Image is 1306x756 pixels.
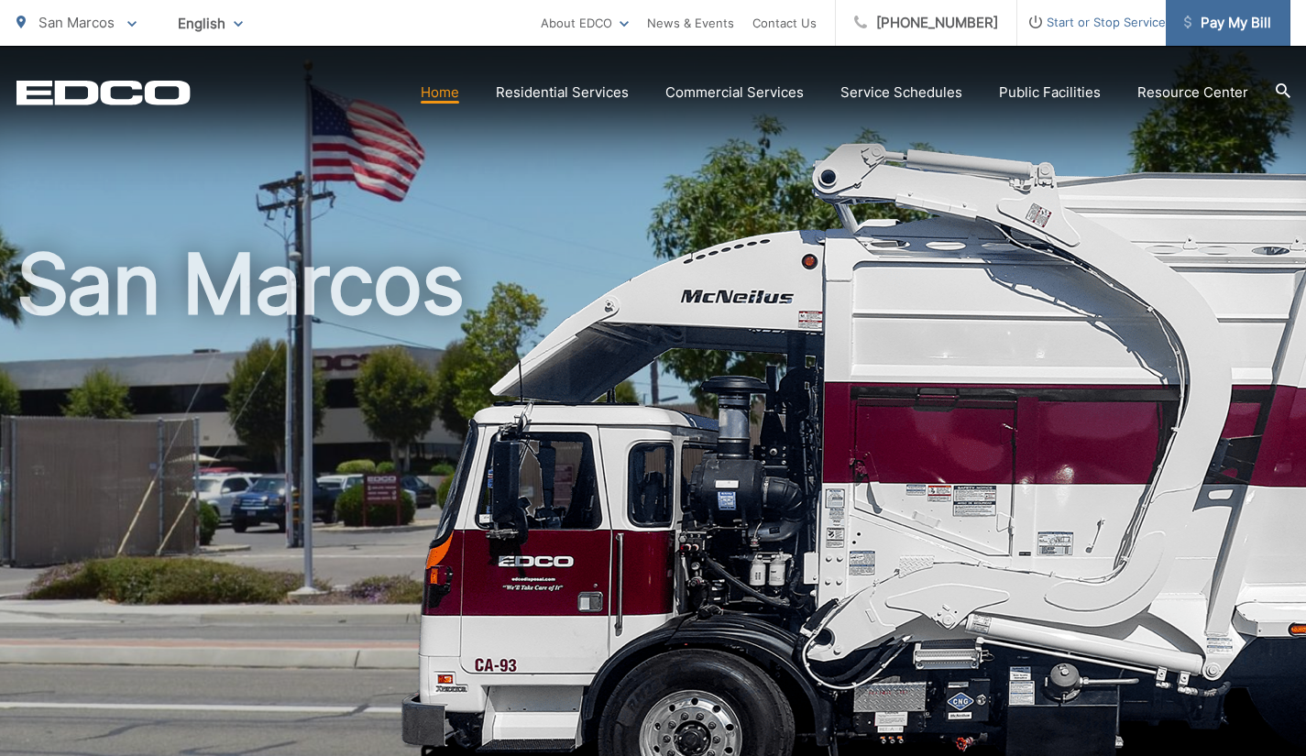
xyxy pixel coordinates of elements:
[999,82,1101,104] a: Public Facilities
[647,12,734,34] a: News & Events
[16,80,191,105] a: EDCD logo. Return to the homepage.
[541,12,629,34] a: About EDCO
[840,82,962,104] a: Service Schedules
[164,7,257,39] span: English
[421,82,459,104] a: Home
[665,82,804,104] a: Commercial Services
[752,12,817,34] a: Contact Us
[1184,12,1271,34] span: Pay My Bill
[38,14,115,31] span: San Marcos
[496,82,629,104] a: Residential Services
[1137,82,1248,104] a: Resource Center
